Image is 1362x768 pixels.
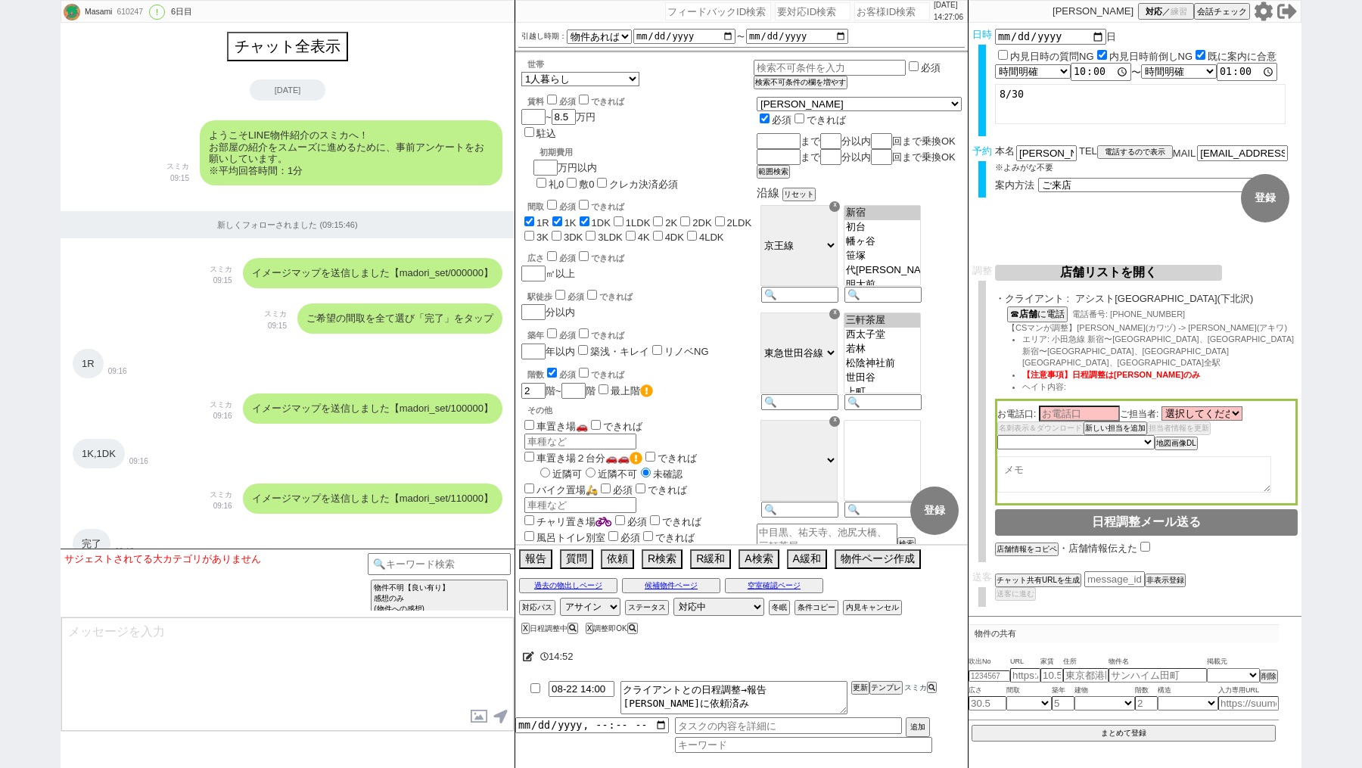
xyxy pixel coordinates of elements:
[1059,543,1137,554] span: ・店舗情報伝えた
[559,253,576,263] span: 必須
[772,114,791,126] span: 必須
[1109,656,1207,668] span: 物件名
[1010,668,1040,682] input: https://suumo.jp/chintai/jnc_000022489271
[675,717,902,734] input: タスクの内容を詳細に
[1241,174,1289,222] button: 登録
[844,371,920,385] option: 世田谷
[579,95,589,104] input: できれば
[521,484,598,496] label: バイク置場🛵
[587,290,597,300] input: できれば
[844,206,920,220] option: 新宿
[1158,685,1218,697] span: 構造
[844,278,920,292] option: 明大前
[620,532,640,543] span: 必須
[995,63,1298,81] div: 〜
[579,179,594,190] label: 敷0
[1006,685,1052,697] span: 間取
[892,135,956,147] span: 回まで乗換OK
[1007,306,1068,322] button: ☎店舗に電話
[969,656,1010,668] span: 吹出No
[757,186,779,199] span: 沿線
[592,217,611,229] label: 1DK
[969,685,1006,697] span: 広さ
[112,6,146,18] div: 610247
[1135,685,1158,697] span: 階数
[1109,668,1207,682] input: サンハイム田町
[536,468,582,480] label: 近隣可
[1138,3,1194,20] button: 対応／練習
[576,370,624,379] label: できれば
[64,4,80,20] img: 0hXYPsjW9lB3Z9ChbmubF5CQ1aBBxee15kAjsaGBteUBREPUciAz4fRE8PUE9EbxMmU2VNGEhZWhVxGXAQY1z7Qno6WUFEOEQ...
[576,97,624,106] label: できれば
[1053,5,1133,17] p: [PERSON_NAME]
[536,232,549,243] label: 3K
[586,623,594,634] button: X
[1260,670,1278,683] button: 削除
[650,515,660,525] input: できれば
[638,232,650,243] label: 4K
[641,468,651,477] input: 未確認
[633,484,687,496] label: できれば
[739,549,779,569] button: A検索
[1022,334,1302,367] span: エリア: 小田急線 新宿〜[GEOGRAPHIC_DATA]、[GEOGRAPHIC_DATA] 新宿〜[GEOGRAPHIC_DATA]、[GEOGRAPHIC_DATA][GEOGRAPHI...
[73,349,104,379] div: 1R
[754,60,906,76] input: 検索不可条件を入力
[921,62,941,73] label: 必須
[690,549,731,569] button: R緩和
[903,683,927,692] span: スミカ
[757,133,962,149] div: まで 分以内
[560,549,593,569] button: 質問
[626,217,651,229] label: 1LDK
[995,293,1069,305] span: ・クライアント :
[969,670,1010,682] input: 1234567
[995,163,1053,172] span: ※よみがな不要
[540,468,550,477] input: 近隣可
[647,516,701,527] label: できれば
[73,439,125,469] div: 1K,1DK
[829,201,840,212] div: ☓
[675,737,932,753] input: キーワード
[590,346,649,357] label: 築浅・キレイ
[521,624,582,633] div: 日程調整中
[1010,51,1094,62] label: 内見日時の質問NG
[586,624,642,633] div: 調整即OK
[757,165,790,179] button: 範囲検索
[997,409,1036,419] span: お電話口:
[640,532,695,543] label: できれば
[579,200,589,210] input: できれば
[934,11,963,23] p: 14:27:06
[995,145,1015,161] span: 本名
[1007,323,1287,332] span: 【CSマンが調整】[PERSON_NAME](カワヅ) -> [PERSON_NAME](アキワ)
[995,543,1059,556] button: 店舗情報をコピペ
[869,681,903,695] button: テンプレ
[844,356,920,371] option: 松陰神社前
[171,6,192,18] div: 6日目
[636,483,645,493] input: できれば
[601,549,634,569] button: 依頼
[527,59,754,70] div: 世帯
[754,76,847,89] button: 検索不可条件の欄を増やす
[972,265,992,276] span: 調整
[794,113,804,123] input: できれば
[129,456,148,468] p: 09:16
[1010,656,1040,668] span: URL
[521,516,612,527] label: チャリ置き場
[73,529,110,559] div: 完了
[725,578,823,593] button: 空室確認ページ
[115,546,134,558] p: 09:16
[757,149,962,165] div: まで 分以内
[1173,148,1196,159] span: MAIL
[576,253,624,263] label: できれば
[549,651,574,662] span: 14:52
[699,232,724,243] label: 4LDK
[64,553,368,565] div: サジェストされてる大カテゴリがありません
[559,202,576,211] span: 必須
[995,509,1298,536] button: 日程調整メール送る
[844,287,922,303] input: 🔍
[972,571,992,583] span: 送客
[854,2,930,20] input: お客様ID検索
[622,578,720,593] button: 候補物件ページ
[243,258,502,288] div: イメージマップを送信しました【madori_set/000000】
[567,292,584,301] span: 必須
[521,86,624,141] div: ~ 万円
